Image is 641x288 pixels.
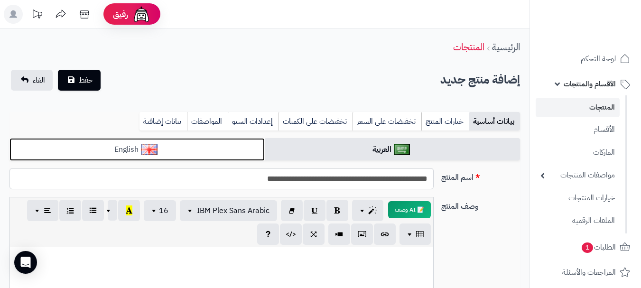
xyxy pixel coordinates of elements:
[453,40,484,54] a: المنتجات
[180,200,277,221] button: IBM Plex Sans Arabic
[265,138,520,161] a: العربية
[113,9,128,20] span: رفيق
[9,138,265,161] a: English
[564,77,616,91] span: الأقسام والمنتجات
[132,5,151,24] img: ai-face.png
[536,120,620,140] a: الأقسام
[14,251,37,274] div: Open Intercom Messenger
[536,47,635,70] a: لوحة التحكم
[33,74,45,86] span: الغاء
[469,112,520,131] a: بيانات أساسية
[144,200,176,221] button: 16
[536,165,620,186] a: مواصفات المنتجات
[228,112,279,131] a: إعدادات السيو
[582,242,593,253] span: 1
[159,205,168,216] span: 16
[492,40,520,54] a: الرئيسية
[11,70,53,91] a: الغاء
[353,112,421,131] a: تخفيضات على السعر
[394,144,410,155] img: العربية
[25,5,49,26] a: تحديثات المنصة
[421,112,469,131] a: خيارات المنتج
[536,142,620,163] a: الماركات
[197,205,269,216] span: IBM Plex Sans Arabic
[536,211,620,231] a: الملفات الرقمية
[581,241,616,254] span: الطلبات
[79,74,93,86] span: حفظ
[536,188,620,208] a: خيارات المنتجات
[536,98,620,117] a: المنتجات
[58,70,101,91] button: حفظ
[437,197,524,212] label: وصف المنتج
[187,112,228,131] a: المواصفات
[141,144,158,155] img: English
[388,201,431,218] button: 📝 AI وصف
[536,261,635,284] a: المراجعات والأسئلة
[437,168,524,183] label: اسم المنتج
[536,236,635,259] a: الطلبات1
[440,70,520,90] h2: إضافة منتج جديد
[279,112,353,131] a: تخفيضات على الكميات
[562,266,616,279] span: المراجعات والأسئلة
[139,112,187,131] a: بيانات إضافية
[581,52,616,65] span: لوحة التحكم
